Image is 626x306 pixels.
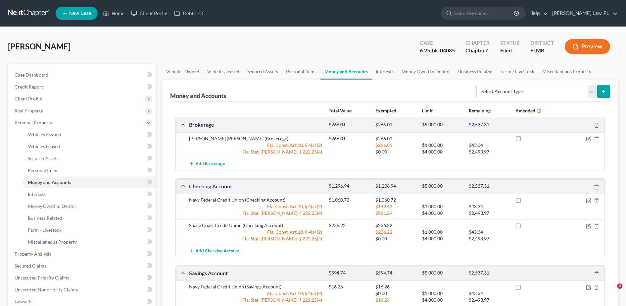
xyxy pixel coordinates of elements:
a: Miscellaneous Property [23,236,156,248]
button: Add Checking Account [189,245,239,257]
div: $149.43 [372,203,419,210]
input: Search by name... [454,7,515,19]
div: Checking Account [186,183,325,190]
span: Case Dashboard [15,72,48,78]
span: Secured Claims [15,263,46,269]
a: Business Related [454,64,497,80]
div: $4,000.00 [419,149,465,155]
a: Credit Report [9,81,156,93]
div: $4,000.00 [419,235,465,242]
a: Miscellaneous Property [538,64,595,80]
a: Interests [372,64,398,80]
span: Business Related [28,215,62,221]
div: Fla. Const. Art.10, § 4(a) (2) [186,229,325,235]
a: Vehicles Owned [23,129,156,141]
div: $5,000.00 [419,183,465,189]
div: Navy Federal Credit Union (Checking Account) [186,197,325,203]
div: $266.01 [325,135,372,142]
div: $236.22 [325,222,372,229]
div: Case [420,39,455,47]
span: Credit Report [15,84,43,90]
a: [PERSON_NAME] Law, PL [549,7,618,19]
div: $2,537.31 [465,270,512,276]
div: $16.26 [325,283,372,290]
div: $16.26 [372,283,419,290]
div: $1,060.72 [325,197,372,203]
div: $594.74 [372,270,419,276]
div: Filed [500,47,520,54]
span: Add Checking Account [196,248,239,254]
span: Vehicles Leased [28,144,60,149]
div: 6:25-bk-04085 [420,47,455,54]
span: Personal Items [28,167,58,173]
span: Property Analysis [15,251,51,257]
div: $43.34 [465,142,512,149]
div: $0.00 [372,149,419,155]
span: Personal Property [15,120,52,125]
div: District [530,39,554,47]
span: Unsecured Priority Claims [15,275,69,280]
iframe: Intercom live chat [603,283,619,299]
a: DebtorCC [171,7,208,19]
a: Money Owed to Debtor [398,64,454,80]
a: Money and Accounts [23,176,156,188]
span: 7 [485,47,488,53]
div: Navy Federal Credit Union (Savings Account) [186,283,325,290]
div: $43.34 [465,290,512,297]
a: Unsecured Nonpriority Claims [9,284,156,296]
span: Miscellaneous Property [28,239,77,245]
div: $5,000.00 [419,270,465,276]
button: Add Brokerage [189,158,225,170]
div: $1,296.94 [372,183,419,189]
div: $2,493.97 [465,149,512,155]
strong: Exempted [375,108,396,113]
div: FLMB [530,47,554,54]
a: Unsecured Priority Claims [9,272,156,284]
div: Money and Accounts [170,92,226,100]
a: Vehicles Leased [203,64,243,80]
a: Secured Claims [9,260,156,272]
a: Business Related [23,212,156,224]
a: Farm / Livestock [497,64,538,80]
span: Farm / Livestock [28,227,62,233]
div: Fla. Const. Art.10, § 4(a) (2) [186,142,325,149]
div: Fla. Const. Art.10, § 4(a) (2) [186,203,325,210]
a: Interests [23,188,156,200]
div: $266.01 [325,122,372,128]
div: $1,000.00 [419,229,465,235]
div: $43.34 [465,229,512,235]
div: $266.01 [372,142,419,149]
div: Fla. Stat. [PERSON_NAME]. § 222.25(4) [186,297,325,303]
div: $0.00 [372,290,419,297]
div: $5,000.00 [419,122,465,128]
div: Savings Account [186,270,325,276]
a: Vehicles Leased [23,141,156,153]
span: Lawsuits [15,299,32,304]
div: $236.22 [372,222,419,229]
span: Interests [28,191,46,197]
a: Money Owed to Debtor [23,200,156,212]
span: 4 [617,283,622,289]
span: Client Profile [15,96,42,101]
a: Personal Items [23,164,156,176]
span: Unsecured Nonpriority Claims [15,287,78,292]
div: $2,493.97 [465,235,512,242]
a: Help [526,7,548,19]
a: Client Portal [128,7,171,19]
div: Fla. Stat. [PERSON_NAME]. § 222.25(4) [186,235,325,242]
span: Add Brokerage [196,161,225,167]
div: Fla. Stat. [PERSON_NAME]. § 222.25(4) [186,149,325,155]
div: Space Coast Credit Union (Checking Account) [186,222,325,229]
span: Money Owed to Debtor [28,203,76,209]
div: $1,296.94 [325,183,372,189]
div: $594.74 [325,270,372,276]
span: Vehicles Owned [28,132,61,137]
a: Personal Items [282,64,320,80]
div: $911.29 [372,210,419,216]
a: Secured Assets [23,153,156,164]
div: $16.26 [372,297,419,303]
span: New Case [69,11,91,16]
div: $0.00 [372,235,419,242]
div: $2,493.97 [465,210,512,216]
a: Secured Assets [243,64,282,80]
